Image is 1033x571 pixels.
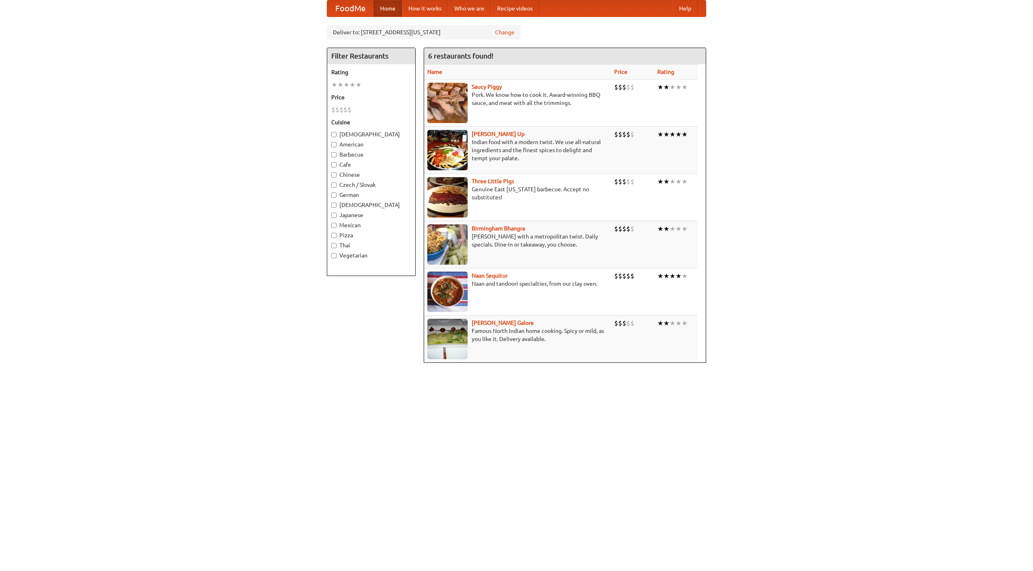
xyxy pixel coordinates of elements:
[402,0,448,17] a: How it works
[427,185,608,201] p: Genuine East [US_STATE] barbecue. Accept no substitutes!
[331,211,411,219] label: Japanese
[626,272,630,280] li: $
[427,91,608,107] p: Pork. We know how to cook it. Award-winning BBQ sauce, and meat with all the trimmings.
[491,0,539,17] a: Recipe videos
[427,130,468,170] img: curryup.jpg
[331,192,337,198] input: German
[657,83,663,92] li: ★
[682,272,688,280] li: ★
[331,130,411,138] label: [DEMOGRAPHIC_DATA]
[331,140,411,149] label: American
[630,83,634,92] li: $
[331,233,337,238] input: Pizza
[657,69,674,75] a: Rating
[669,272,675,280] li: ★
[663,83,669,92] li: ★
[630,130,634,139] li: $
[618,177,622,186] li: $
[331,243,337,248] input: Thai
[331,182,337,188] input: Czech / Slovak
[331,142,337,147] input: American
[626,83,630,92] li: $
[331,251,411,259] label: Vegetarian
[675,130,682,139] li: ★
[626,177,630,186] li: $
[657,224,663,233] li: ★
[331,152,337,157] input: Barbecue
[622,83,626,92] li: $
[331,105,335,114] li: $
[331,203,337,208] input: [DEMOGRAPHIC_DATA]
[614,69,627,75] a: Price
[626,130,630,139] li: $
[427,83,468,123] img: saucy.jpg
[427,177,468,218] img: littlepigs.jpg
[339,105,343,114] li: $
[448,0,491,17] a: Who we are
[427,138,608,162] p: Indian food with a modern twist. We use all-natural ingredients and the finest spices to delight ...
[374,0,402,17] a: Home
[675,83,682,92] li: ★
[614,177,618,186] li: $
[675,177,682,186] li: ★
[614,130,618,139] li: $
[663,272,669,280] li: ★
[331,93,411,101] h5: Price
[335,105,339,114] li: $
[618,224,622,233] li: $
[663,319,669,328] li: ★
[622,319,626,328] li: $
[331,223,337,228] input: Mexican
[427,272,468,312] img: naansequitur.jpg
[669,177,675,186] li: ★
[427,280,608,288] p: Naan and tandoori specialties, from our clay oven.
[331,171,411,179] label: Chinese
[349,80,355,89] li: ★
[622,272,626,280] li: $
[663,224,669,233] li: ★
[657,130,663,139] li: ★
[337,80,343,89] li: ★
[331,231,411,239] label: Pizza
[331,201,411,209] label: [DEMOGRAPHIC_DATA]
[622,224,626,233] li: $
[343,105,347,114] li: $
[331,162,337,167] input: Cafe
[472,178,514,184] b: Three Little Pigs
[682,130,688,139] li: ★
[331,181,411,189] label: Czech / Slovak
[343,80,349,89] li: ★
[622,130,626,139] li: $
[630,177,634,186] li: $
[614,83,618,92] li: $
[472,225,525,232] a: Birmingham Bhangra
[347,105,351,114] li: $
[618,272,622,280] li: $
[331,213,337,218] input: Japanese
[675,224,682,233] li: ★
[427,224,468,265] img: bhangra.jpg
[472,320,534,326] a: [PERSON_NAME] Galore
[682,319,688,328] li: ★
[682,177,688,186] li: ★
[618,83,622,92] li: $
[472,84,502,90] a: Saucy Piggy
[355,80,362,89] li: ★
[331,80,337,89] li: ★
[472,272,508,279] a: Naan Sequitur
[327,25,521,40] div: Deliver to: [STREET_ADDRESS][US_STATE]
[331,118,411,126] h5: Cuisine
[428,52,493,60] ng-pluralize: 6 restaurants found!
[427,232,608,249] p: [PERSON_NAME] with a metropolitan twist. Daily specials. Dine-in or takeaway, you choose.
[614,319,618,328] li: $
[331,161,411,169] label: Cafe
[657,272,663,280] li: ★
[626,224,630,233] li: $
[669,224,675,233] li: ★
[657,319,663,328] li: ★
[657,177,663,186] li: ★
[472,131,525,137] a: [PERSON_NAME] Up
